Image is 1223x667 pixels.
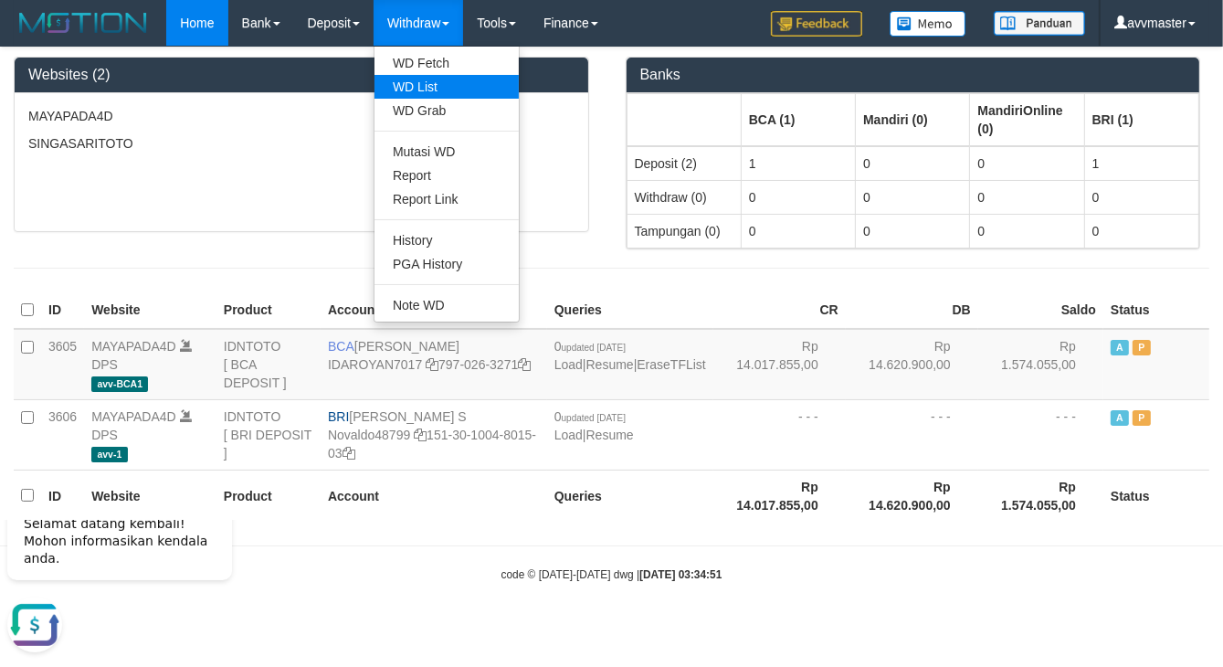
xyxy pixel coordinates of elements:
img: Button%20Memo.svg [890,11,966,37]
td: 0 [856,146,970,181]
td: 0 [1084,214,1198,248]
th: DB [846,292,978,329]
a: Report Link [374,187,519,211]
span: Paused [1133,410,1151,426]
td: 0 [856,180,970,214]
td: - - - [846,399,978,470]
a: PGA History [374,252,519,276]
span: Active [1111,410,1129,426]
th: Website [84,292,216,329]
a: Mutasi WD [374,140,519,164]
td: 0 [970,180,1084,214]
span: Active [1111,340,1129,355]
span: BRI [328,409,349,424]
td: Tampungan (0) [627,214,741,248]
td: 0 [856,214,970,248]
td: DPS [84,329,216,400]
td: IDNTOTO [ BRI DEPOSIT ] [216,399,321,470]
td: Rp 14.620.900,00 [846,329,978,400]
th: Queries [547,470,713,522]
span: avv-1 [91,447,127,462]
span: updated [DATE] [562,413,626,423]
span: | | [554,339,706,372]
th: Status [1103,292,1209,329]
td: Rp 14.017.855,00 [713,329,846,400]
a: WD Fetch [374,51,519,75]
span: | [554,409,634,442]
td: 3605 [41,329,84,400]
a: Load [554,428,583,442]
td: IDNTOTO [ BCA DEPOSIT ] [216,329,321,400]
a: Copy 151301004801503 to clipboard [343,446,355,461]
td: 0 [741,180,855,214]
img: panduan.png [994,11,1085,36]
th: Product [216,292,321,329]
a: WD Grab [374,99,519,122]
a: Copy IDAROYAN7017 to clipboard [426,357,438,372]
th: Group: activate to sort column ascending [970,93,1084,146]
th: Saldo [978,292,1103,329]
a: Report [374,164,519,187]
a: WD List [374,75,519,99]
td: 0 [741,214,855,248]
td: 0 [970,146,1084,181]
th: ID [41,470,84,522]
th: Group: activate to sort column ascending [1084,93,1198,146]
th: ID [41,292,84,329]
span: Paused [1133,340,1151,355]
span: avv-BCA1 [91,376,148,392]
td: - - - [978,399,1103,470]
td: - - - [713,399,846,470]
td: Rp 1.574.055,00 [978,329,1103,400]
td: Withdraw (0) [627,180,741,214]
a: IDAROYAN7017 [328,357,422,372]
h3: Banks [640,67,1186,83]
th: Rp 1.574.055,00 [978,470,1103,522]
h3: Websites (2) [28,67,575,83]
td: DPS [84,399,216,470]
a: Novaldo48799 [328,428,410,442]
td: 1 [1084,146,1198,181]
span: 0 [554,409,626,424]
a: Copy Novaldo48799 to clipboard [414,428,427,442]
button: Open LiveChat chat widget [7,78,62,132]
th: Queries [547,292,713,329]
a: MAYAPADA4D [91,339,176,354]
img: Feedback.jpg [771,11,862,37]
a: EraseTFList [637,357,705,372]
small: code © [DATE]-[DATE] dwg | [501,568,722,581]
th: Product [216,470,321,522]
td: [PERSON_NAME] 797-026-3271 [321,329,547,400]
a: History [374,228,519,252]
th: Account [321,292,547,329]
span: updated [DATE] [562,343,626,353]
span: 0 [554,339,626,354]
span: BCA [328,339,354,354]
p: SINGASARITOTO [28,134,575,153]
a: Resume [586,428,634,442]
td: 0 [970,214,1084,248]
th: Account [321,470,547,522]
p: MAYAPADA4D [28,107,575,125]
td: 3606 [41,399,84,470]
th: Group: activate to sort column ascending [741,93,855,146]
th: Website [84,470,216,522]
a: MAYAPADA4D [91,409,176,424]
a: Note WD [374,293,519,317]
th: Rp 14.620.900,00 [846,470,978,522]
strong: [DATE] 03:34:51 [639,568,722,581]
td: 0 [1084,180,1198,214]
th: Rp 14.017.855,00 [713,470,846,522]
td: 1 [741,146,855,181]
th: CR [713,292,846,329]
td: [PERSON_NAME] S 151-30-1004-8015-03 [321,399,547,470]
th: Group: activate to sort column ascending [627,93,741,146]
th: Group: activate to sort column ascending [856,93,970,146]
a: Load [554,357,583,372]
th: Status [1103,470,1209,522]
a: Resume [586,357,634,372]
td: Deposit (2) [627,146,741,181]
a: Copy 7970263271 to clipboard [518,357,531,372]
img: MOTION_logo.png [14,9,153,37]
